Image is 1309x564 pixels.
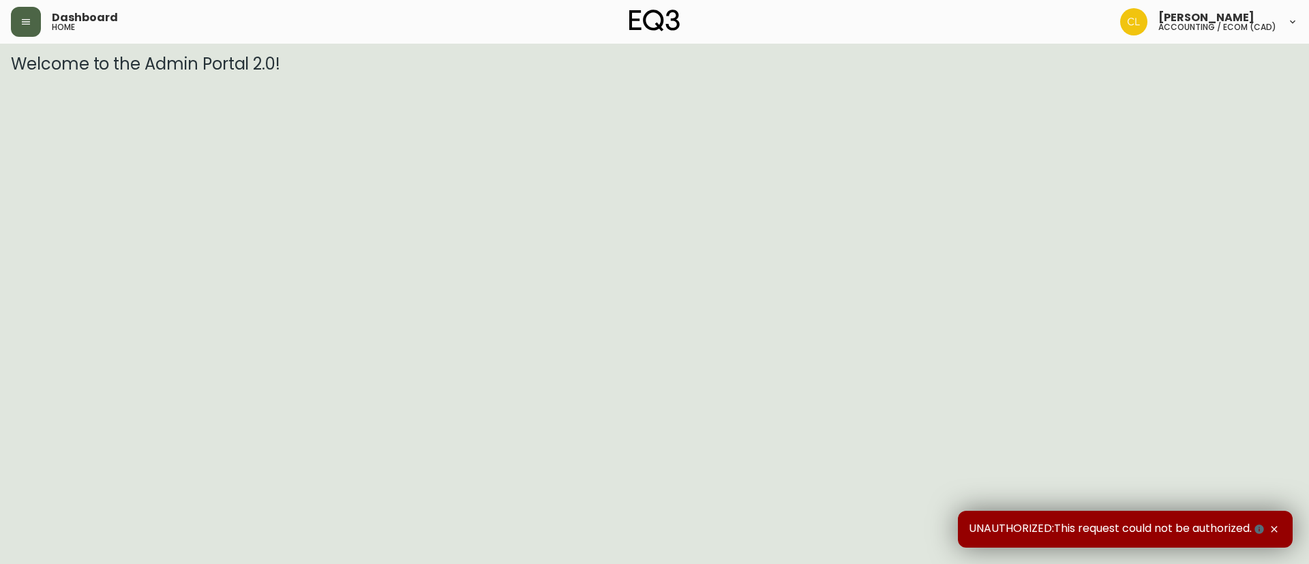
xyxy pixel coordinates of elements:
[969,522,1267,537] span: UNAUTHORIZED:This request could not be authorized.
[1158,12,1254,23] span: [PERSON_NAME]
[1120,8,1147,35] img: c8a50d9e0e2261a29cae8bb82ebd33d8
[52,12,118,23] span: Dashboard
[11,55,1298,74] h3: Welcome to the Admin Portal 2.0!
[52,23,75,31] h5: home
[629,10,680,31] img: logo
[1158,23,1276,31] h5: accounting / ecom (cad)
